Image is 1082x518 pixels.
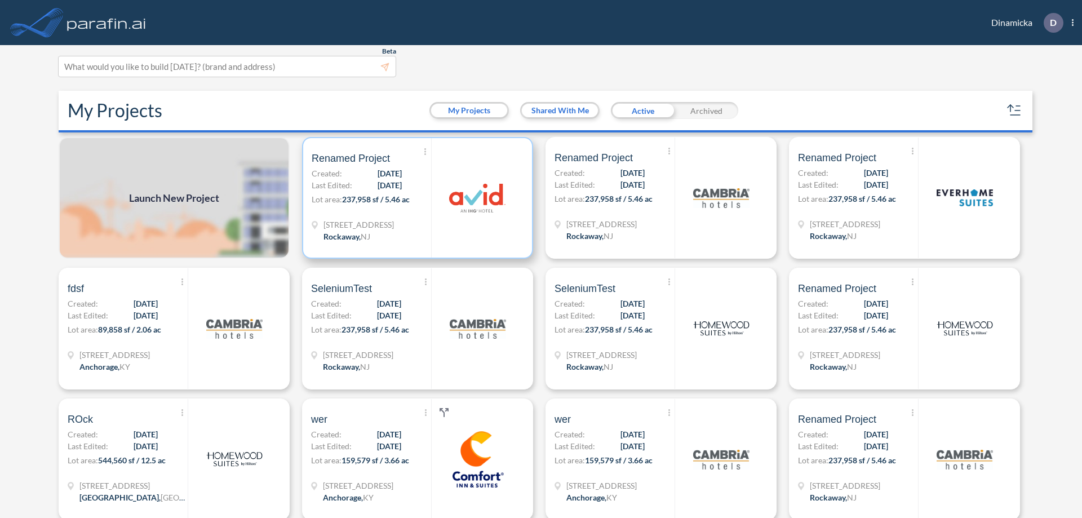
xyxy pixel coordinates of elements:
span: [DATE] [864,298,888,309]
span: Created: [555,298,585,309]
img: logo [693,431,750,488]
span: 321 Mt Hope Ave [566,349,637,361]
span: Lot area: [311,455,342,465]
span: Last Edited: [68,309,108,321]
span: Last Edited: [555,179,595,191]
span: Created: [311,428,342,440]
span: [GEOGRAPHIC_DATA] [161,493,241,502]
span: 13835 Beaumont Hwy [79,480,187,492]
span: 1790 Evergreen Rd [323,480,393,492]
span: SeleniumTest [311,282,372,295]
span: wer [311,413,327,426]
a: SeleniumTestCreated:[DATE]Last Edited:[DATE]Lot area:237,958 sf / 5.46 ac[STREET_ADDRESS]Rockaway... [298,268,541,389]
span: 321 Mt Hope Ave [323,219,394,231]
span: Last Edited: [798,309,839,321]
img: logo [450,300,506,357]
span: Anchorage , [79,362,119,371]
span: Lot area: [798,325,828,334]
span: [DATE] [134,309,158,321]
span: Renamed Project [312,152,390,165]
img: logo [206,300,263,357]
span: Created: [555,428,585,440]
span: [DATE] [377,298,401,309]
img: logo [693,300,750,357]
img: logo [65,11,148,34]
span: NJ [360,362,370,371]
span: Lot area: [68,325,98,334]
span: [DATE] [134,440,158,452]
span: NJ [847,493,857,502]
span: [DATE] [864,428,888,440]
a: Renamed ProjectCreated:[DATE]Last Edited:[DATE]Lot area:237,958 sf / 5.46 ac[STREET_ADDRESS]Rocka... [784,137,1028,259]
span: Rockaway , [323,232,361,241]
div: Rockaway, NJ [323,361,370,373]
span: Last Edited: [555,440,595,452]
span: [DATE] [620,179,645,191]
div: Anchorage, KY [566,492,617,503]
span: [GEOGRAPHIC_DATA] , [79,493,161,502]
div: Houston, TX [79,492,187,503]
span: 89,858 sf / 2.06 ac [98,325,161,334]
span: Anchorage , [566,493,606,502]
span: Rockaway , [566,362,604,371]
div: Dinamicka [974,13,1074,33]
span: Rockaway , [810,493,847,502]
span: 159,579 sf / 3.66 ac [585,455,653,465]
span: NJ [604,231,613,241]
div: Rockaway, NJ [566,361,613,373]
img: logo [449,170,505,226]
span: [DATE] [620,428,645,440]
button: sort [1005,101,1023,119]
span: Last Edited: [798,440,839,452]
div: Active [611,102,675,119]
span: Lot area: [798,455,828,465]
span: Rockaway , [810,362,847,371]
span: 321 Mt Hope Ave [810,480,880,492]
span: KY [119,362,130,371]
span: [DATE] [377,428,401,440]
span: NJ [847,362,857,371]
span: Last Edited: [312,179,352,191]
span: [DATE] [864,179,888,191]
img: logo [937,431,993,488]
button: My Projects [431,104,507,117]
span: [DATE] [377,440,401,452]
span: Created: [798,298,828,309]
span: 237,958 sf / 5.46 ac [342,325,409,334]
span: [DATE] [620,440,645,452]
span: Beta [382,47,396,56]
span: [DATE] [864,167,888,179]
span: Lot area: [311,325,342,334]
span: Last Edited: [555,309,595,321]
div: Rockaway, NJ [810,492,857,503]
span: 321 Mt Hope Ave [323,349,393,361]
span: Last Edited: [311,440,352,452]
img: logo [937,170,993,226]
span: Rockaway , [323,362,360,371]
img: logo [206,431,263,488]
span: [DATE] [134,428,158,440]
div: Rockaway, NJ [323,231,370,242]
div: Rockaway, NJ [810,361,857,373]
a: Launch New Project [59,137,290,259]
span: Created: [312,167,342,179]
span: Created: [68,428,98,440]
span: Rockaway , [566,231,604,241]
span: NJ [604,362,613,371]
span: 321 Mt Hope Ave [810,349,880,361]
span: Last Edited: [798,179,839,191]
button: Shared With Me [522,104,598,117]
span: Created: [798,428,828,440]
div: Anchorage, KY [323,492,374,503]
span: wer [555,413,571,426]
span: 321 Mt Hope Ave [810,218,880,230]
span: NJ [361,232,370,241]
span: Created: [68,298,98,309]
span: Created: [311,298,342,309]
span: NJ [847,231,857,241]
span: KY [606,493,617,502]
span: 237,958 sf / 5.46 ac [585,325,653,334]
span: [DATE] [620,167,645,179]
span: [DATE] [620,309,645,321]
span: [DATE] [864,440,888,452]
